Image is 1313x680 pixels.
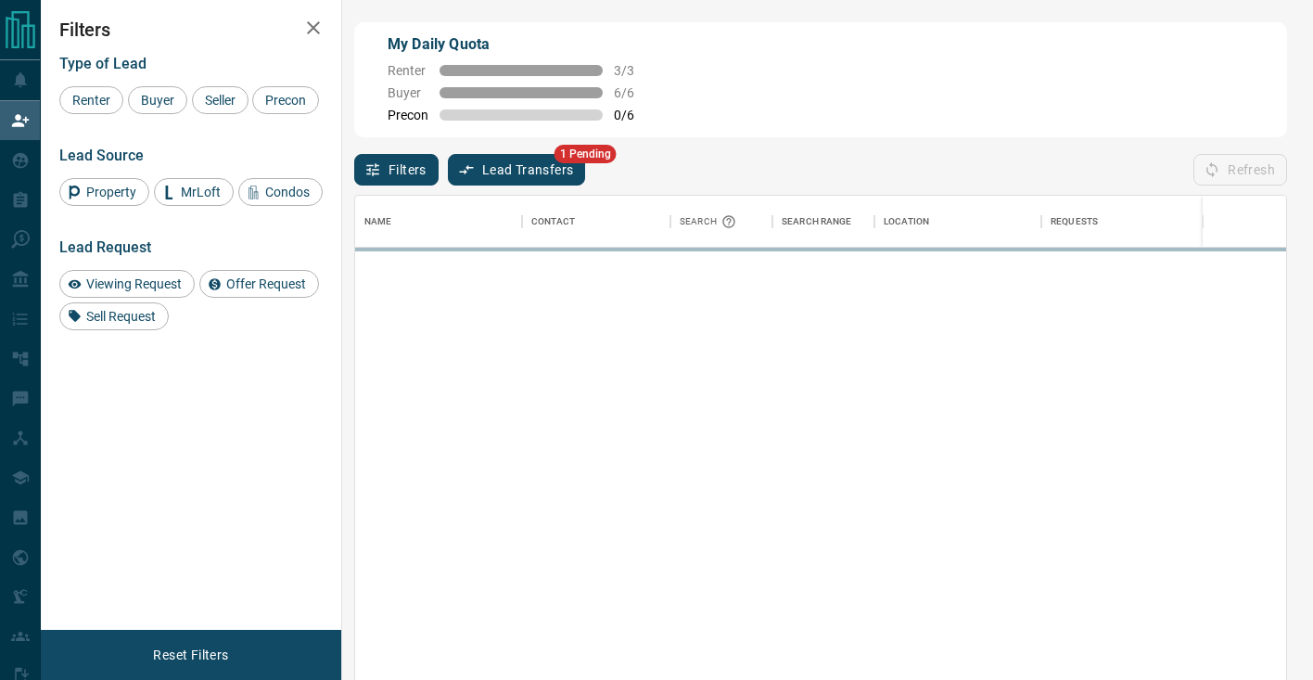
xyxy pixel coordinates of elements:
[555,145,617,163] span: 1 Pending
[59,178,149,206] div: Property
[66,93,117,108] span: Renter
[448,154,586,186] button: Lead Transfers
[141,639,240,671] button: Reset Filters
[1051,196,1098,248] div: Requests
[154,178,234,206] div: MrLoft
[59,55,147,72] span: Type of Lead
[680,196,741,248] div: Search
[884,196,929,248] div: Location
[355,196,522,248] div: Name
[238,178,323,206] div: Condos
[874,196,1041,248] div: Location
[252,86,319,114] div: Precon
[80,185,143,199] span: Property
[388,33,655,56] p: My Daily Quota
[388,63,428,78] span: Renter
[614,108,655,122] span: 0 / 6
[134,93,181,108] span: Buyer
[198,93,242,108] span: Seller
[388,108,428,122] span: Precon
[388,85,428,100] span: Buyer
[199,270,319,298] div: Offer Request
[174,185,227,199] span: MrLoft
[192,86,249,114] div: Seller
[80,276,188,291] span: Viewing Request
[220,276,312,291] span: Offer Request
[59,238,151,256] span: Lead Request
[782,196,852,248] div: Search Range
[59,86,123,114] div: Renter
[614,85,655,100] span: 6 / 6
[59,302,169,330] div: Sell Request
[59,19,323,41] h2: Filters
[1041,196,1208,248] div: Requests
[522,196,670,248] div: Contact
[354,154,439,186] button: Filters
[259,185,316,199] span: Condos
[772,196,874,248] div: Search Range
[259,93,312,108] span: Precon
[531,196,575,248] div: Contact
[128,86,187,114] div: Buyer
[364,196,392,248] div: Name
[59,270,195,298] div: Viewing Request
[80,309,162,324] span: Sell Request
[59,147,144,164] span: Lead Source
[614,63,655,78] span: 3 / 3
